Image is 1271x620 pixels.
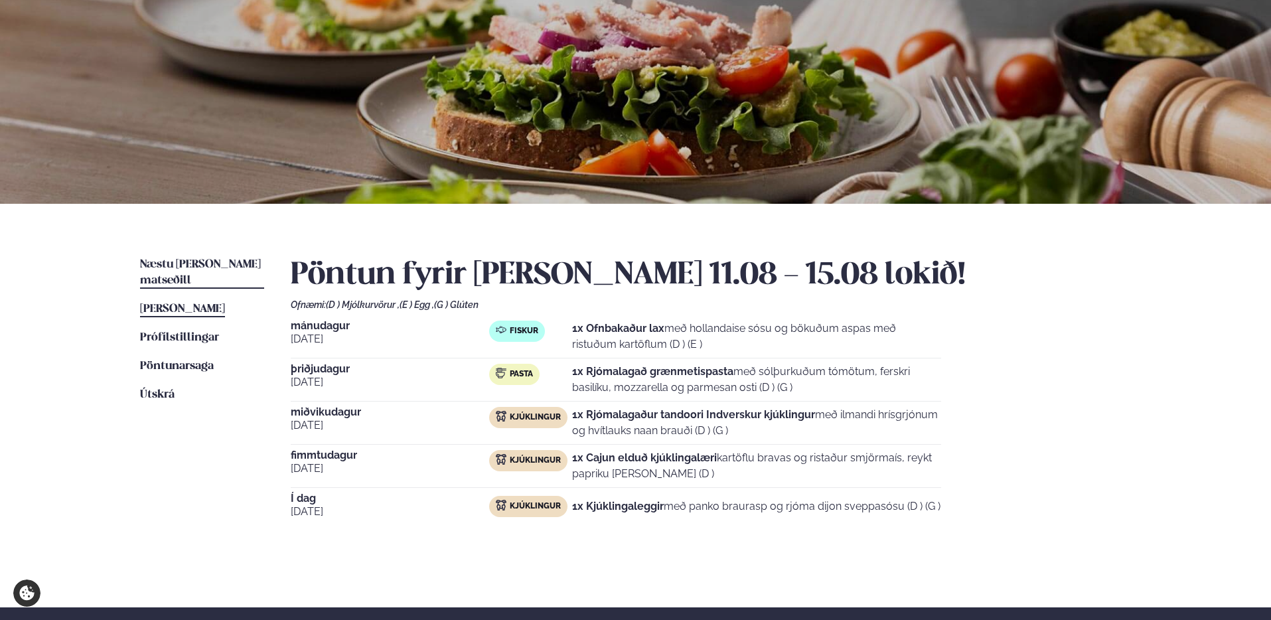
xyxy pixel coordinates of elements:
p: með sólþurkuðum tómötum, ferskri basilíku, mozzarella og parmesan osti (D ) (G ) [572,364,941,396]
span: Kjúklingur [510,412,561,423]
a: Cookie settings [13,580,40,607]
a: Næstu [PERSON_NAME] matseðill [140,257,264,289]
span: [DATE] [291,374,489,390]
img: fish.svg [496,325,506,335]
span: Pöntunarsaga [140,360,214,372]
span: Í dag [291,493,489,504]
img: chicken.svg [496,500,506,510]
img: chicken.svg [496,411,506,422]
span: miðvikudagur [291,407,489,418]
strong: 1x Kjúklingaleggir [572,500,664,512]
p: kartöflu bravas og ristaður smjörmaís, reykt papriku [PERSON_NAME] (D ) [572,450,941,482]
span: þriðjudagur [291,364,489,374]
a: [PERSON_NAME] [140,301,225,317]
span: mánudagur [291,321,489,331]
span: [DATE] [291,418,489,433]
span: Útskrá [140,389,175,400]
span: (E ) Egg , [400,299,434,310]
span: fimmtudagur [291,450,489,461]
strong: 1x Rjómalagað grænmetispasta [572,365,733,378]
span: Prófílstillingar [140,332,219,343]
span: Pasta [510,369,533,380]
strong: 1x Rjómalagaður tandoori Indverskur kjúklingur [572,408,815,421]
span: [PERSON_NAME] [140,303,225,315]
span: Fiskur [510,326,538,337]
span: [DATE] [291,461,489,477]
img: chicken.svg [496,454,506,465]
span: (G ) Glúten [434,299,479,310]
strong: 1x Ofnbakaður lax [572,322,664,335]
a: Prófílstillingar [140,330,219,346]
span: [DATE] [291,504,489,520]
strong: 1x Cajun elduð kjúklingalæri [572,451,717,464]
p: með hollandaise sósu og bökuðum aspas með ristuðum kartöflum (D ) (E ) [572,321,941,352]
span: Kjúklingur [510,501,561,512]
img: pasta.svg [496,368,506,378]
span: Kjúklingur [510,455,561,466]
span: (D ) Mjólkurvörur , [326,299,400,310]
a: Útskrá [140,387,175,403]
p: með ilmandi hrísgrjónum og hvítlauks naan brauði (D ) (G ) [572,407,941,439]
span: Næstu [PERSON_NAME] matseðill [140,259,261,286]
span: [DATE] [291,331,489,347]
a: Pöntunarsaga [140,358,214,374]
div: Ofnæmi: [291,299,1131,310]
p: með panko braurasp og rjóma dijon sveppasósu (D ) (G ) [572,499,940,514]
h2: Pöntun fyrir [PERSON_NAME] 11.08 - 15.08 lokið! [291,257,1131,294]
